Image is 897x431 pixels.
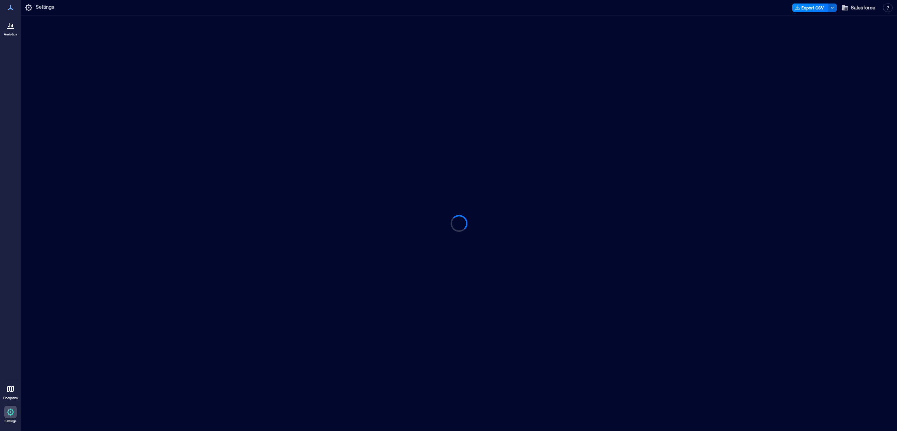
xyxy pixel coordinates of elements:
a: Settings [2,404,19,425]
p: Settings [5,419,16,423]
p: Settings [36,4,54,12]
span: Salesforce [851,4,875,11]
p: Analytics [4,32,17,36]
a: Floorplans [1,381,20,402]
p: Floorplans [3,396,18,400]
button: Export CSV [792,4,828,12]
button: Salesforce [840,2,877,13]
a: Analytics [2,17,19,39]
